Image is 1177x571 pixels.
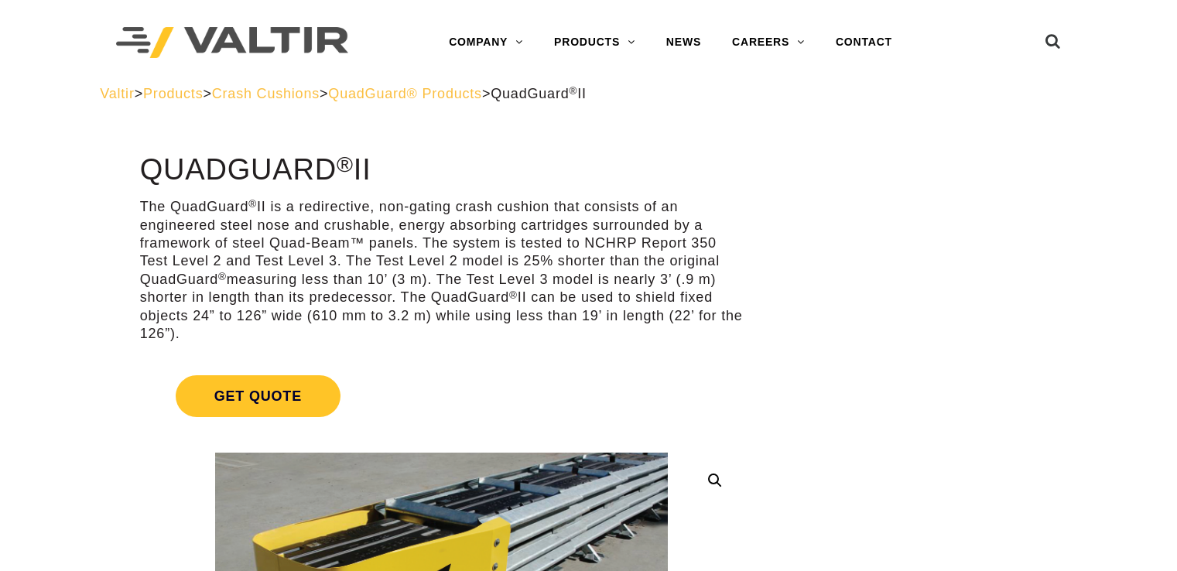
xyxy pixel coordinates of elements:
[717,27,820,58] a: CAREERS
[140,198,743,343] p: The QuadGuard II is a redirective, non-gating crash cushion that consists of an engineered steel ...
[509,289,518,301] sup: ®
[651,27,717,58] a: NEWS
[176,375,340,417] span: Get Quote
[143,86,203,101] a: Products
[328,86,482,101] a: QuadGuard® Products
[820,27,908,58] a: CONTACT
[539,27,651,58] a: PRODUCTS
[100,85,1077,103] div: > > > >
[570,85,578,97] sup: ®
[116,27,348,59] img: Valtir
[248,198,257,210] sup: ®
[491,86,587,101] span: QuadGuard II
[100,86,134,101] a: Valtir
[140,154,743,186] h1: QuadGuard II
[218,271,227,282] sup: ®
[433,27,539,58] a: COMPANY
[140,357,743,436] a: Get Quote
[337,152,354,176] sup: ®
[212,86,320,101] a: Crash Cushions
